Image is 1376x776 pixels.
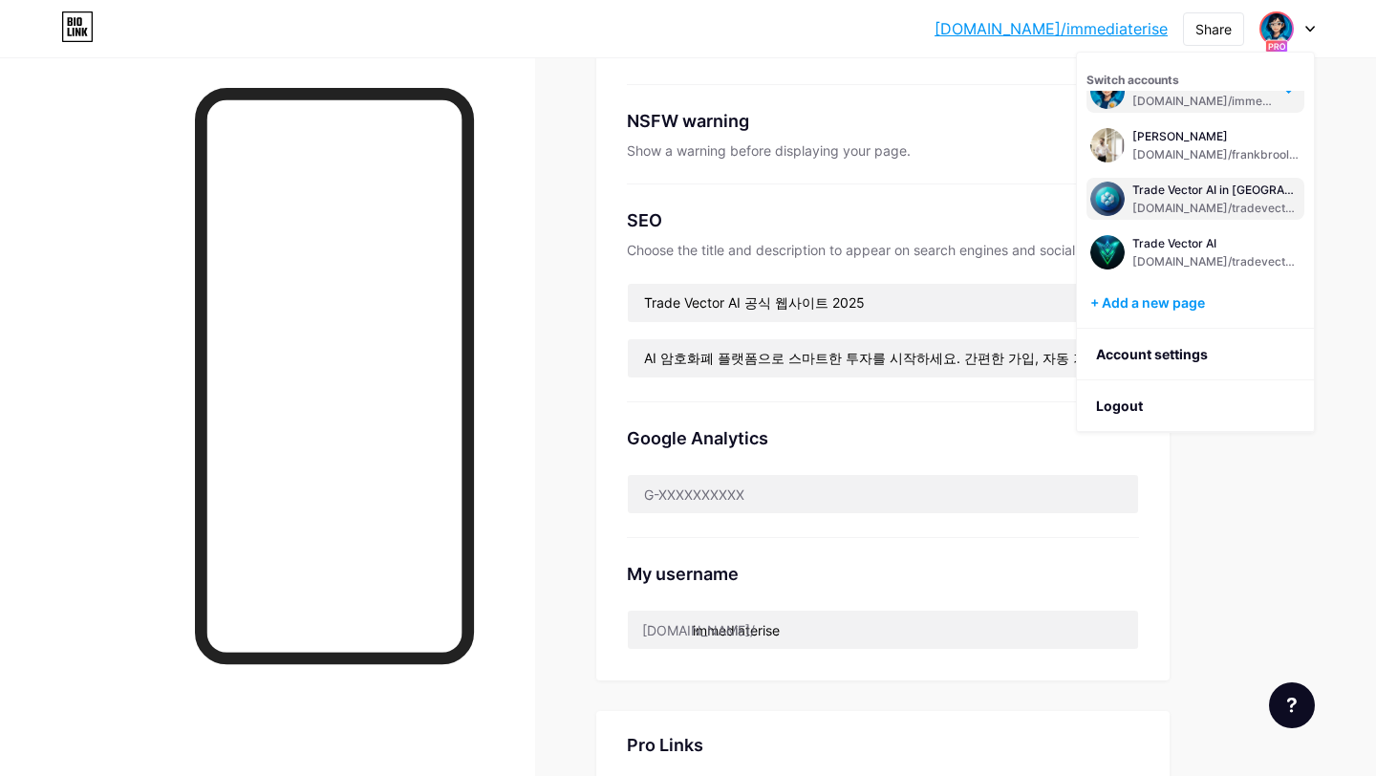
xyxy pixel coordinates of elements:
div: [DOMAIN_NAME]/ [642,620,755,640]
span: Switch accounts [1086,73,1179,87]
input: Description (max 160 chars) [628,339,1138,377]
div: Google Analytics [627,425,1139,451]
div: [DOMAIN_NAME]/immediaterise [1132,94,1279,109]
div: My username [627,561,1139,587]
div: Trade Vector AI in [GEOGRAPHIC_DATA] [1132,183,1301,198]
a: [DOMAIN_NAME]/immediaterise [935,17,1168,40]
img: frankbroolkk [1090,75,1125,109]
input: username [628,611,1138,649]
div: Trade Vector AI [1132,236,1301,251]
div: Pro Links [627,734,703,757]
img: frankbroolkk [1261,13,1292,44]
div: [PERSON_NAME] [1132,129,1301,144]
div: Show a warning before displaying your page. [627,141,1139,161]
input: Title [628,284,1138,322]
img: frankbroolkk [1090,235,1125,269]
div: + Add a new page [1090,293,1304,313]
div: NSFW warning [627,108,1073,134]
div: [DOMAIN_NAME]/tradevectoraiich [1132,254,1301,269]
div: [DOMAIN_NAME]/frankbroolkk [1132,147,1301,162]
div: SEO [627,207,1139,233]
div: Share [1195,19,1232,39]
div: [DOMAIN_NAME]/tradevectoraiom [1132,201,1301,216]
a: Account settings [1077,329,1314,380]
li: Logout [1077,380,1314,432]
img: frankbroolkk [1090,128,1125,162]
img: frankbroolkk [1090,182,1125,216]
input: G-XXXXXXXXXX [628,475,1138,513]
div: Choose the title and description to appear on search engines and social posts. [627,241,1139,260]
